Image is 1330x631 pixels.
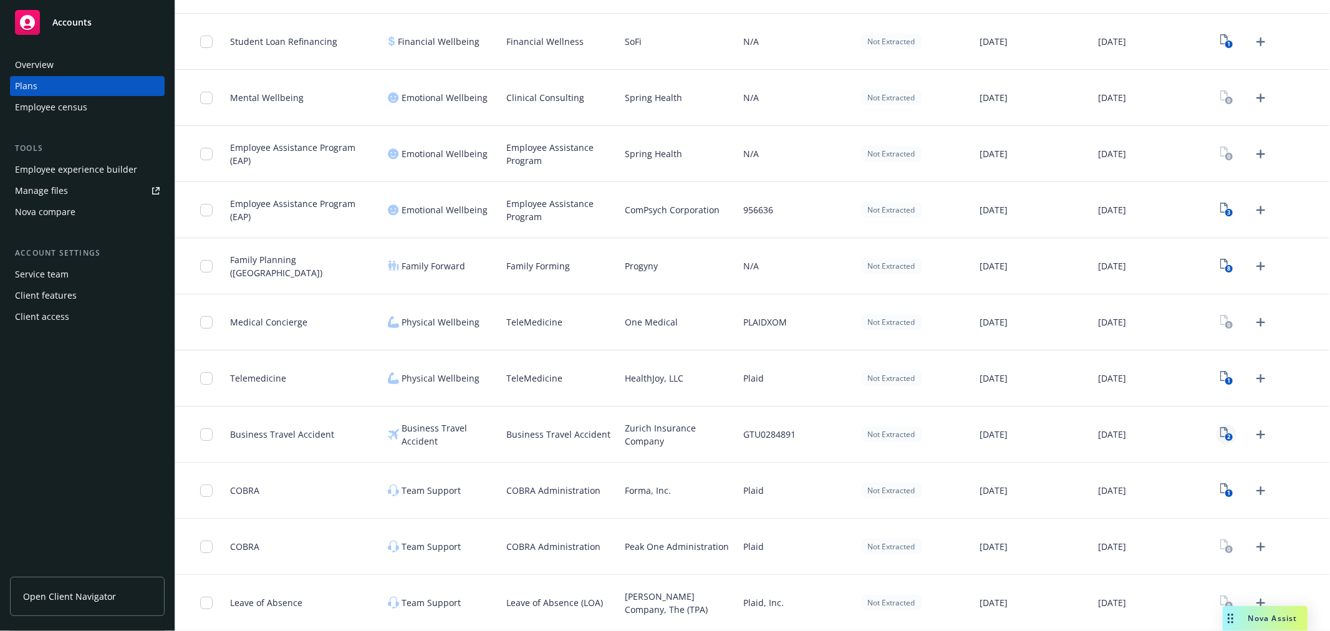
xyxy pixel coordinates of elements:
[506,315,562,329] span: TeleMedicine
[625,421,733,448] span: Zurich Insurance Company
[743,315,787,329] span: PLAIDXOM
[200,204,213,216] input: Toggle Row Selected
[1248,613,1298,624] span: Nova Assist
[200,428,213,441] input: Toggle Row Selected
[1098,428,1126,441] span: [DATE]
[743,372,764,385] span: Plaid
[10,307,165,327] a: Client access
[10,264,165,284] a: Service team
[506,35,584,48] span: Financial Wellness
[200,316,213,329] input: Toggle Row Selected
[506,484,600,497] span: COBRA Administration
[1251,368,1271,388] a: Upload Plan Documents
[625,315,678,329] span: One Medical
[398,35,479,48] span: Financial Wellbeing
[980,203,1008,216] span: [DATE]
[10,142,165,155] div: Tools
[230,315,307,329] span: Medical Concierge
[1217,593,1236,613] a: View Plan Documents
[743,147,759,160] span: N/A
[625,147,682,160] span: Spring Health
[1227,209,1230,217] text: 3
[402,315,479,329] span: Physical Wellbeing
[230,428,334,441] span: Business Travel Accident
[980,540,1008,553] span: [DATE]
[200,372,213,385] input: Toggle Row Selected
[980,315,1008,329] span: [DATE]
[1098,147,1126,160] span: [DATE]
[862,90,922,105] div: Not Extracted
[862,426,922,442] div: Not Extracted
[402,91,488,104] span: Emotional Wellbeing
[862,202,922,218] div: Not Extracted
[625,484,671,497] span: Forma, Inc.
[1098,540,1126,553] span: [DATE]
[1251,593,1271,613] a: Upload Plan Documents
[52,17,92,27] span: Accounts
[200,260,213,272] input: Toggle Row Selected
[10,5,165,40] a: Accounts
[980,372,1008,385] span: [DATE]
[1251,32,1271,52] a: Upload Plan Documents
[1098,484,1126,497] span: [DATE]
[743,35,759,48] span: N/A
[1227,377,1230,385] text: 1
[625,590,733,616] span: [PERSON_NAME] Company, The (TPA)
[506,259,570,272] span: Family Forming
[230,484,259,497] span: COBRA
[230,253,378,279] span: Family Planning ([GEOGRAPHIC_DATA])
[506,372,562,385] span: TeleMedicine
[200,484,213,497] input: Toggle Row Selected
[743,203,773,216] span: 956636
[1223,606,1238,631] div: Drag to move
[10,181,165,201] a: Manage files
[23,590,116,603] span: Open Client Navigator
[1227,41,1230,49] text: 1
[402,484,461,497] span: Team Support
[1098,259,1126,272] span: [DATE]
[1098,315,1126,329] span: [DATE]
[980,35,1008,48] span: [DATE]
[1227,265,1230,273] text: 8
[1251,537,1271,557] a: Upload Plan Documents
[1098,91,1126,104] span: [DATE]
[1251,312,1271,332] a: Upload Plan Documents
[10,286,165,306] a: Client features
[625,203,720,216] span: ComPsych Corporation
[625,259,658,272] span: Progyny
[980,596,1008,609] span: [DATE]
[1251,425,1271,445] a: Upload Plan Documents
[200,597,213,609] input: Toggle Row Selected
[506,141,615,167] span: Employee Assistance Program
[980,259,1008,272] span: [DATE]
[1251,256,1271,276] a: Upload Plan Documents
[1098,35,1126,48] span: [DATE]
[15,76,37,96] div: Plans
[862,146,922,161] div: Not Extracted
[980,147,1008,160] span: [DATE]
[15,286,77,306] div: Client features
[15,181,68,201] div: Manage files
[402,259,465,272] span: Family Forward
[862,34,922,49] div: Not Extracted
[625,540,729,553] span: Peak One Administration
[743,428,796,441] span: GTU0284891
[230,596,302,609] span: Leave of Absence
[230,197,378,223] span: Employee Assistance Program (EAP)
[862,258,922,274] div: Not Extracted
[10,97,165,117] a: Employee census
[980,484,1008,497] span: [DATE]
[625,35,642,48] span: SoFi
[743,259,759,272] span: N/A
[230,35,337,48] span: Student Loan Refinancing
[200,36,213,48] input: Toggle Row Selected
[506,91,584,104] span: Clinical Consulting
[980,91,1008,104] span: [DATE]
[402,147,488,160] span: Emotional Wellbeing
[1217,88,1236,108] a: View Plan Documents
[743,596,784,609] span: Plaid, Inc.
[506,596,603,609] span: Leave of Absence (LOA)
[1251,200,1271,220] a: Upload Plan Documents
[1217,312,1236,332] a: View Plan Documents
[506,540,600,553] span: COBRA Administration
